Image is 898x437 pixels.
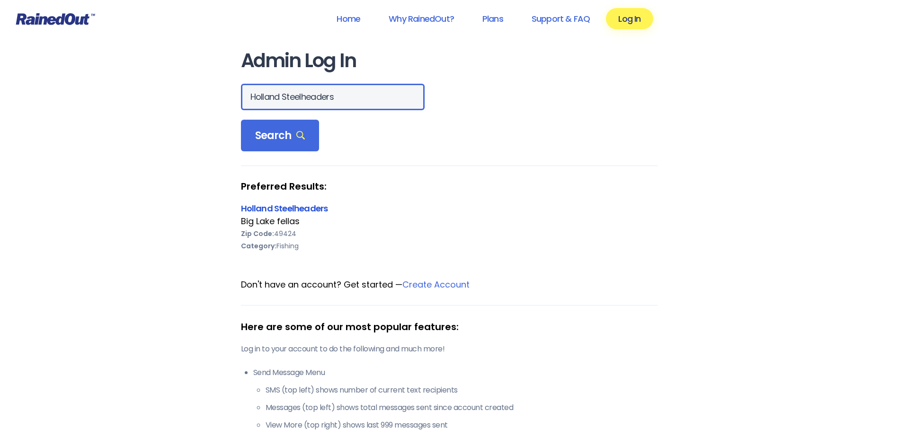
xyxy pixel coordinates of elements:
[376,8,466,29] a: Why RainedOut?
[266,402,658,413] li: Messages (top left) shows total messages sent since account created
[324,8,373,29] a: Home
[519,8,602,29] a: Support & FAQ
[241,229,274,238] b: Zip Code:
[266,385,658,396] li: SMS (top left) shows number of current text recipients
[241,50,658,71] h1: Admin Log In
[241,180,658,192] strong: Preferred Results:
[241,84,425,110] input: Search Orgs…
[241,202,328,214] a: Holland Steelheaders
[241,343,658,355] p: Log in to your account to do the following and much more!
[241,215,658,227] div: Big Lake fellas
[241,202,658,215] div: Holland Steelheaders
[402,279,470,290] a: Create Account
[241,227,658,240] div: 49424
[470,8,516,29] a: Plans
[255,129,305,142] span: Search
[241,240,658,252] div: Fishing
[606,8,653,29] a: Log In
[241,241,276,251] b: Category:
[241,320,658,334] div: Here are some of our most popular features:
[241,120,320,152] div: Search
[266,420,658,431] li: View More (top right) shows last 999 messages sent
